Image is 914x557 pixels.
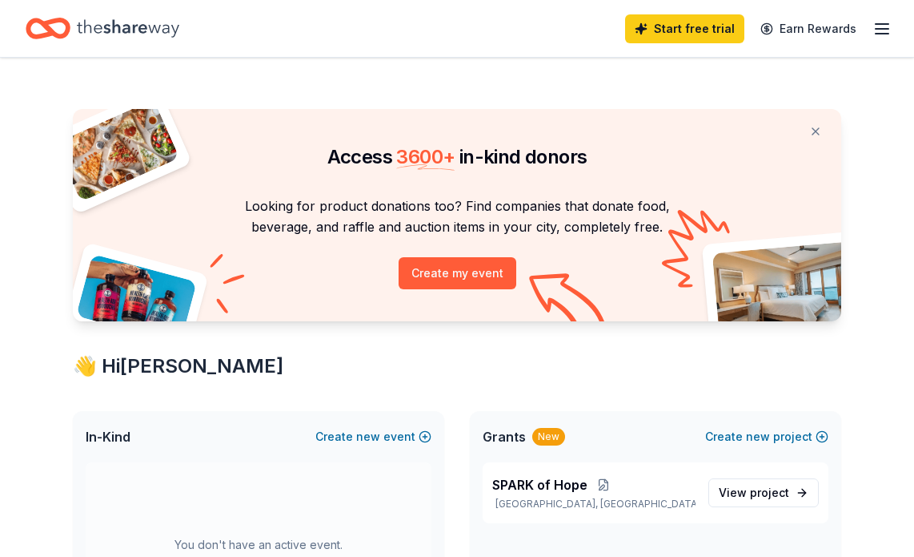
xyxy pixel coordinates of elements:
[625,14,744,43] a: Start free trial
[746,427,770,446] span: new
[26,10,179,47] a: Home
[532,428,565,446] div: New
[492,498,696,511] p: [GEOGRAPHIC_DATA], [GEOGRAPHIC_DATA]
[399,257,516,289] button: Create my event
[750,486,789,499] span: project
[708,478,819,507] a: View project
[483,427,526,446] span: Grants
[719,483,789,503] span: View
[327,145,587,168] span: Access in-kind donors
[356,427,380,446] span: new
[86,427,130,446] span: In-Kind
[492,475,587,494] span: SPARK of Hope
[92,196,822,238] p: Looking for product donations too? Find companies that donate food, beverage, and raffle and auct...
[396,145,455,168] span: 3600 +
[55,99,180,202] img: Pizza
[315,427,431,446] button: Createnewevent
[751,14,866,43] a: Earn Rewards
[529,273,609,333] img: Curvy arrow
[73,353,841,379] div: 👋 Hi [PERSON_NAME]
[705,427,828,446] button: Createnewproject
